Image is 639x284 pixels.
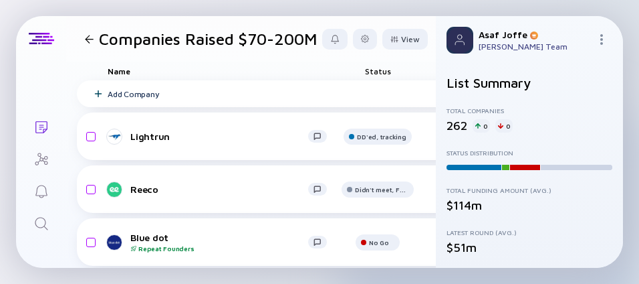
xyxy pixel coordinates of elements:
div: [PERSON_NAME] Team [479,42,591,52]
a: Investor Map [16,142,66,174]
h1: Companies Raised $70-200M [99,29,317,48]
a: Reminders [16,174,66,206]
div: Total Funding Amount (Avg.) [446,186,612,194]
a: Lists [16,110,66,142]
div: DD'ed, tracking [357,133,406,141]
div: Asaf Joffe [479,29,591,40]
div: 262 [446,119,467,133]
h2: List Summary [446,75,612,90]
a: Reeco [108,182,338,198]
div: Name [97,62,338,80]
a: Search [16,206,66,238]
div: 0 [473,119,490,133]
div: Repeat Founders [130,244,308,253]
div: Lightrun [130,131,308,142]
div: Latest Round (Avg.) [446,228,612,236]
a: Lightrun [108,129,338,145]
div: $114m [446,198,612,212]
div: Blue dot [130,232,308,253]
img: Menu [596,34,607,45]
div: Status Distribution [446,149,612,157]
div: Didn't meet, Future touch set in OPTX [355,186,408,194]
div: 0 [495,119,513,133]
img: Profile Picture [446,27,473,54]
div: No Go [369,238,389,246]
div: Reeco [130,184,308,195]
div: Add Company [108,89,159,99]
div: Total Companies [446,106,612,115]
span: Status [365,66,391,76]
div: $51m [446,240,612,255]
button: View [382,29,428,50]
a: Blue dotRepeat Founders [108,232,338,253]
